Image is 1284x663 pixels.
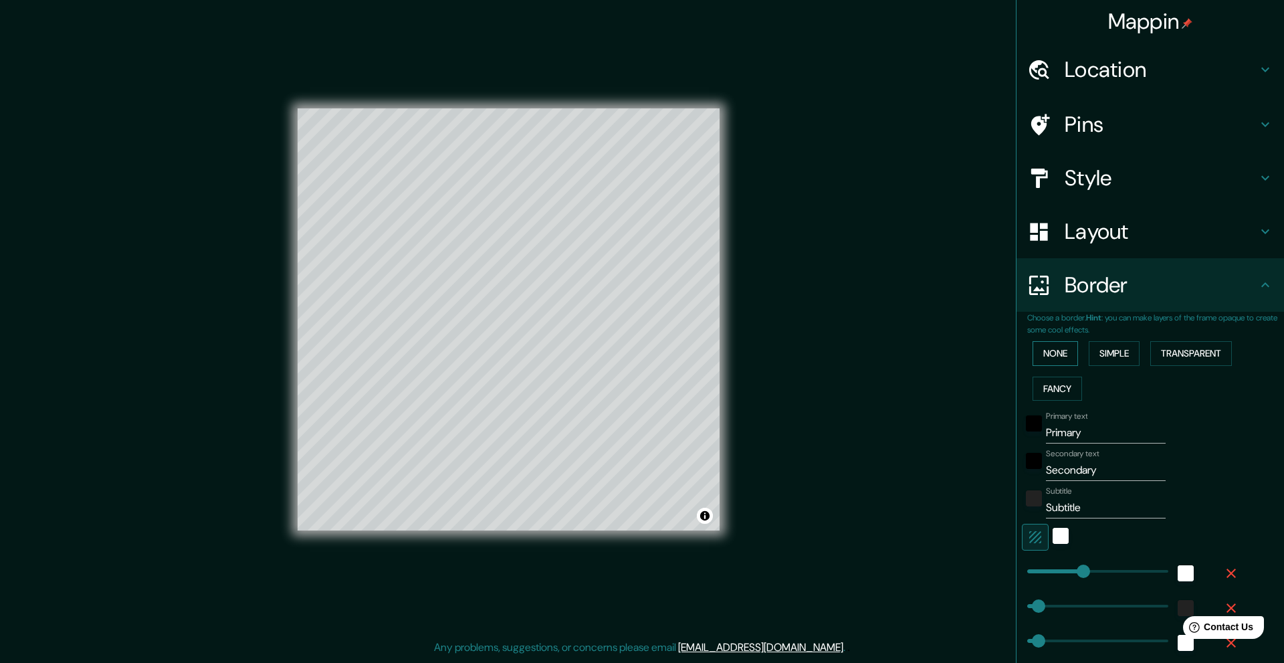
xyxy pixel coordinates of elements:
[1026,453,1042,469] button: black
[1033,341,1078,366] button: None
[1108,8,1193,35] h4: Mappin
[1065,218,1257,245] h4: Layout
[1016,205,1284,258] div: Layout
[1053,528,1069,544] button: white
[1065,56,1257,83] h4: Location
[1016,151,1284,205] div: Style
[1046,411,1087,422] label: Primary text
[678,640,843,654] a: [EMAIL_ADDRESS][DOMAIN_NAME]
[1016,258,1284,312] div: Border
[845,640,847,656] div: .
[1065,272,1257,298] h4: Border
[697,508,713,524] button: Toggle attribution
[847,640,850,656] div: .
[1086,312,1101,323] b: Hint
[1065,111,1257,138] h4: Pins
[1182,18,1192,29] img: pin-icon.png
[1016,43,1284,96] div: Location
[1026,490,1042,506] button: color-222222
[1178,600,1194,616] button: color-222222
[1016,98,1284,151] div: Pins
[1046,448,1099,460] label: Secondary text
[1150,341,1232,366] button: Transparent
[434,640,845,656] p: Any problems, suggestions, or concerns please email .
[1046,486,1072,497] label: Subtitle
[1165,611,1269,648] iframe: Help widget launcher
[1026,415,1042,432] button: black
[1065,165,1257,191] h4: Style
[1027,312,1284,336] p: Choose a border. : you can make layers of the frame opaque to create some cool effects.
[1033,377,1082,401] button: Fancy
[1089,341,1140,366] button: Simple
[1178,565,1194,581] button: white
